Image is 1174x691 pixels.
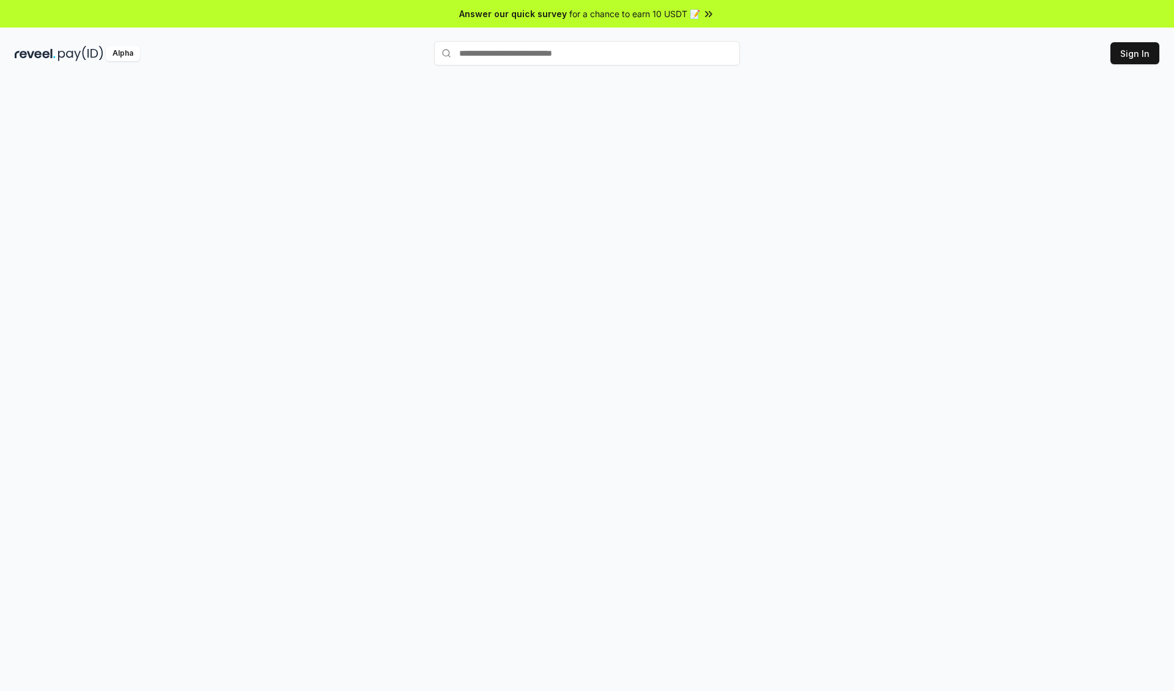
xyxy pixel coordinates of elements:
button: Sign In [1110,42,1159,64]
img: reveel_dark [15,46,56,61]
span: for a chance to earn 10 USDT 📝 [569,7,700,20]
img: pay_id [58,46,103,61]
div: Alpha [106,46,140,61]
span: Answer our quick survey [459,7,567,20]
